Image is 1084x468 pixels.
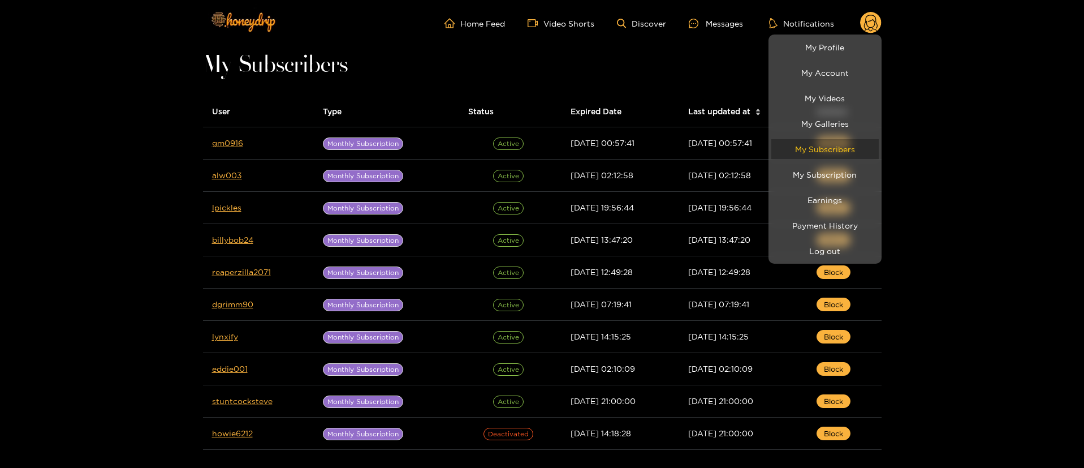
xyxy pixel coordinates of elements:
a: My Account [771,63,879,83]
button: Log out [771,241,879,261]
a: My Galleries [771,114,879,134]
a: My Subscribers [771,139,879,159]
a: Earnings [771,190,879,210]
a: Payment History [771,216,879,235]
a: My Profile [771,37,879,57]
a: My Videos [771,88,879,108]
a: My Subscription [771,165,879,184]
